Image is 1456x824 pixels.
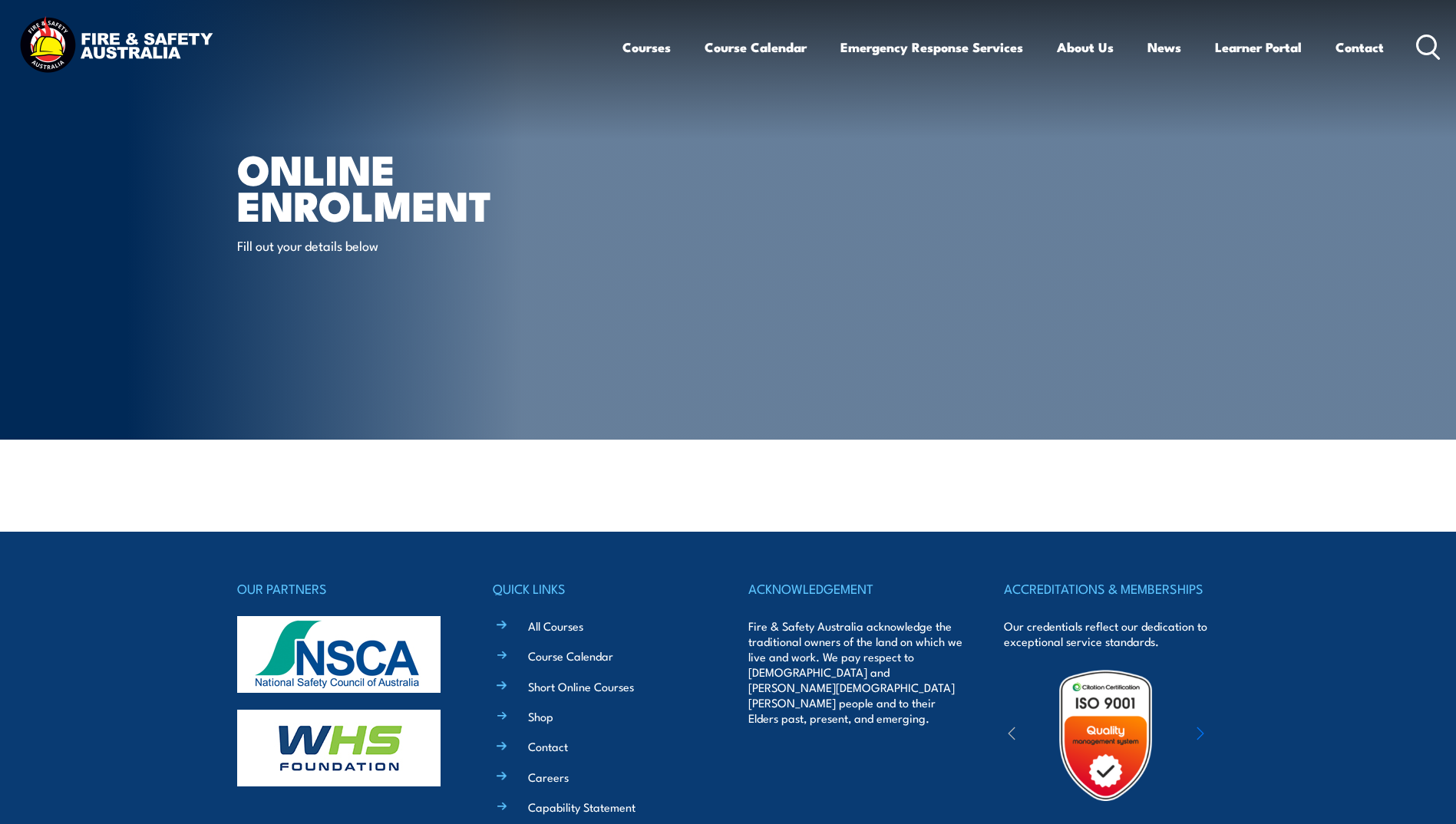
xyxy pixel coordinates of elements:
p: Fill out your details below [237,236,517,254]
img: nsca-logo-footer [237,616,441,693]
h4: ACKNOWLEDGEMENT [748,578,963,599]
a: News [1147,27,1181,68]
a: Careers [528,769,569,785]
a: Contact [1335,27,1384,68]
a: Capability Statement [528,799,636,815]
h4: OUR PARTNERS [237,578,452,599]
h4: QUICK LINKS [493,578,708,599]
img: ewpa-logo [1174,709,1307,762]
a: Contact [528,738,568,754]
p: Fire & Safety Australia acknowledge the traditional owners of the land on which we live and work.... [748,618,963,726]
a: Shop [528,708,553,724]
img: Untitled design (19) [1038,668,1173,803]
img: whs-logo-footer [237,710,441,786]
p: Our credentials reflect our dedication to exceptional service standards. [1004,618,1219,649]
a: Course Calendar [528,648,613,664]
h1: Online Enrolment [237,150,616,222]
a: Short Online Courses [528,678,634,694]
a: Learner Portal [1215,27,1302,68]
a: Emergency Response Services [840,27,1023,68]
h4: ACCREDITATIONS & MEMBERSHIPS [1004,578,1219,599]
a: All Courses [528,618,583,634]
a: About Us [1057,27,1114,68]
a: Course Calendar [705,27,807,68]
a: Courses [622,27,671,68]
